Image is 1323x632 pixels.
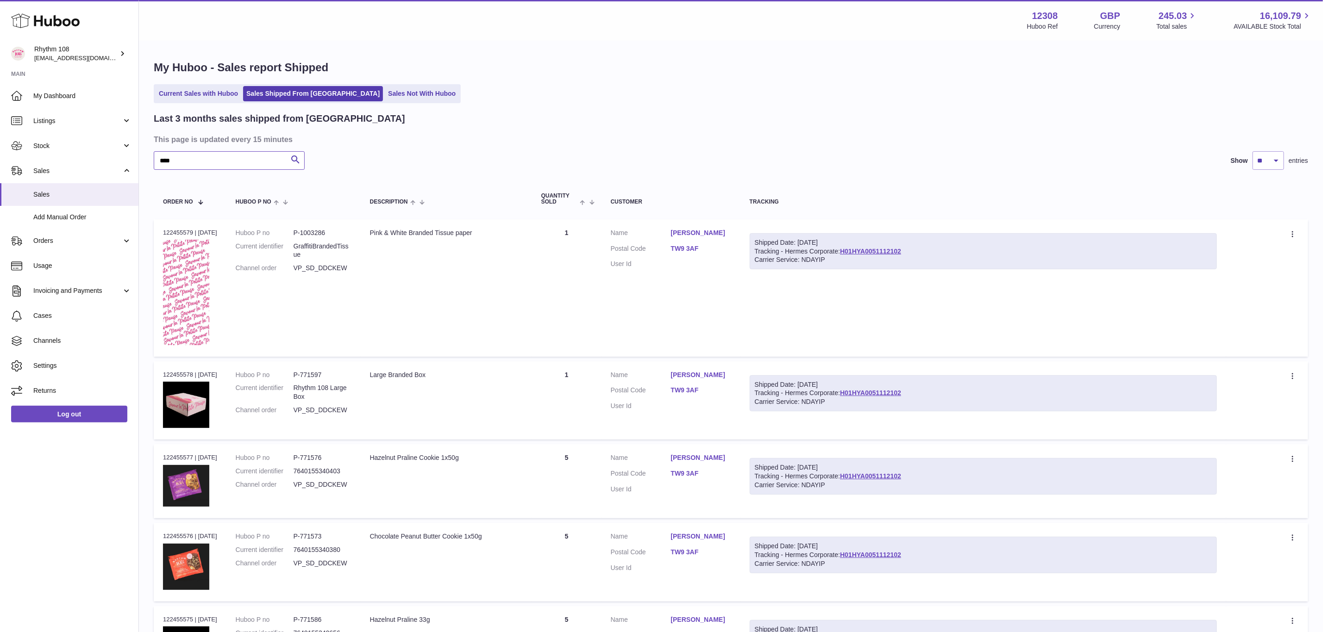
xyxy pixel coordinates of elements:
a: [PERSON_NAME] [671,229,731,237]
dd: P-771573 [294,532,351,541]
a: Sales Not With Huboo [385,86,459,101]
span: Listings [33,117,122,125]
dt: User Id [611,402,671,410]
dt: Current identifier [236,545,294,554]
dt: Current identifier [236,242,294,260]
span: Add Manual Order [33,213,132,222]
dt: User Id [611,564,671,572]
div: 122455575 | [DATE] [163,615,217,624]
a: 245.03 Total sales [1156,10,1198,31]
div: 122455579 | [DATE] [163,229,217,237]
dt: Huboo P no [236,371,294,379]
dt: Name [611,532,671,543]
dt: Huboo P no [236,532,294,541]
div: Tracking - Hermes Corporate: [750,458,1217,495]
img: 123081684746041.JPG [163,465,209,507]
dt: Huboo P no [236,615,294,624]
dt: Channel order [236,264,294,273]
dd: GraffitiBrandedTissue [294,242,351,260]
div: Large Branded Box [370,371,523,379]
h1: My Huboo - Sales report Shipped [154,60,1308,75]
a: [PERSON_NAME] [671,371,731,379]
span: Sales [33,190,132,199]
span: My Dashboard [33,92,132,100]
img: 123081684746069.JPG [163,544,209,590]
td: 5 [532,444,602,518]
div: Tracking [750,199,1217,205]
span: Returns [33,386,132,395]
td: 1 [532,361,602,440]
span: Invoicing and Payments [33,286,122,295]
td: 1 [532,219,602,357]
img: 123081684744870.jpg [163,382,209,428]
dt: Current identifier [236,384,294,401]
span: 16,109.79 [1260,10,1301,22]
span: Description [370,199,408,205]
a: 16,109.79 AVAILABLE Stock Total [1234,10,1312,31]
a: H01HYA0051112102 [840,389,901,397]
div: Pink & White Branded Tissue paper [370,229,523,237]
a: H01HYA0051112102 [840,472,901,480]
a: Log out [11,406,127,422]
span: Cases [33,311,132,320]
div: Carrier Service: NDAYIP [755,559,1212,568]
dd: VP_SD_DDCKEW [294,480,351,489]
div: Tracking - Hermes Corporate: [750,375,1217,412]
dt: Channel order [236,559,294,568]
dd: VP_SD_DDCKEW [294,264,351,273]
dt: Postal Code [611,386,671,397]
dt: User Id [611,485,671,494]
dd: Rhythm 108 Large Box [294,384,351,401]
a: TW9 3AF [671,386,731,395]
a: TW9 3AF [671,548,731,557]
dt: Postal Code [611,548,671,559]
dt: Postal Code [611,469,671,480]
span: Order No [163,199,193,205]
dt: User Id [611,260,671,268]
dt: Postal Code [611,244,671,255]
div: Shipped Date: [DATE] [755,380,1212,389]
a: Sales Shipped From [GEOGRAPHIC_DATA] [243,86,383,101]
div: 122455576 | [DATE] [163,532,217,540]
a: [PERSON_NAME] [671,615,731,624]
a: H01HYA0051112102 [840,248,901,255]
div: Chocolate Peanut Butter Cookie 1x50g [370,532,523,541]
td: 5 [532,523,602,601]
dd: P-771586 [294,615,351,624]
a: [PERSON_NAME] [671,453,731,462]
strong: GBP [1100,10,1120,22]
div: Tracking - Hermes Corporate: [750,233,1217,270]
div: Carrier Service: NDAYIP [755,255,1212,264]
a: TW9 3AF [671,469,731,478]
div: Shipped Date: [DATE] [755,463,1212,472]
span: [EMAIL_ADDRESS][DOMAIN_NAME] [34,54,136,62]
span: entries [1289,156,1308,165]
div: Shipped Date: [DATE] [755,542,1212,551]
dd: VP_SD_DDCKEW [294,406,351,415]
img: 1723031163.JPG [163,240,209,345]
dt: Name [611,615,671,626]
div: Hazelnut Praline Cookie 1x50g [370,453,523,462]
div: Customer [611,199,731,205]
dt: Name [611,229,671,240]
dt: Current identifier [236,467,294,476]
div: Shipped Date: [DATE] [755,238,1212,247]
span: Sales [33,167,122,175]
a: H01HYA0051112102 [840,551,901,558]
dd: VP_SD_DDCKEW [294,559,351,568]
label: Show [1231,156,1248,165]
dt: Name [611,371,671,382]
h3: This page is updated every 15 minutes [154,134,1306,144]
span: Orders [33,236,122,245]
div: Currency [1094,22,1121,31]
span: Total sales [1156,22,1198,31]
dt: Name [611,453,671,465]
strong: 12308 [1032,10,1058,22]
dd: P-771597 [294,371,351,379]
dd: P-1003286 [294,229,351,237]
span: Settings [33,361,132,370]
div: Rhythm 108 [34,45,118,62]
span: Quantity Sold [541,193,578,205]
span: 245.03 [1159,10,1187,22]
span: Channels [33,336,132,345]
